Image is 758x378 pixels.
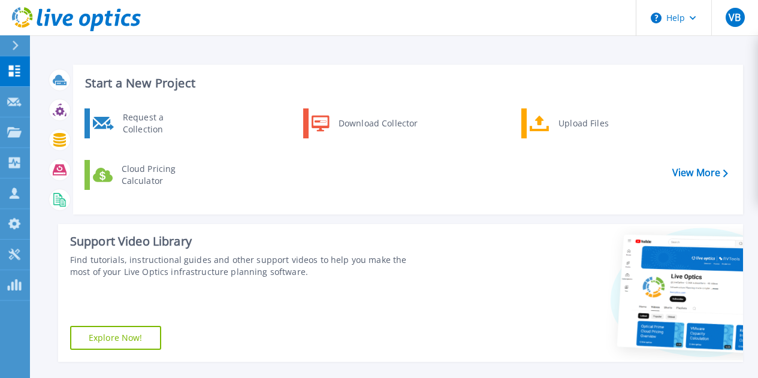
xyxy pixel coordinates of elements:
a: Download Collector [303,108,426,138]
div: Download Collector [333,111,423,135]
a: Upload Files [521,108,644,138]
div: Request a Collection [117,111,204,135]
a: Explore Now! [70,326,161,350]
span: VB [729,13,741,22]
div: Upload Files [552,111,641,135]
div: Support Video Library [70,234,426,249]
h3: Start a New Project [85,77,727,90]
div: Find tutorials, instructional guides and other support videos to help you make the most of your L... [70,254,426,278]
a: Cloud Pricing Calculator [84,160,207,190]
a: Request a Collection [84,108,207,138]
a: View More [672,167,728,179]
div: Cloud Pricing Calculator [116,163,204,187]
